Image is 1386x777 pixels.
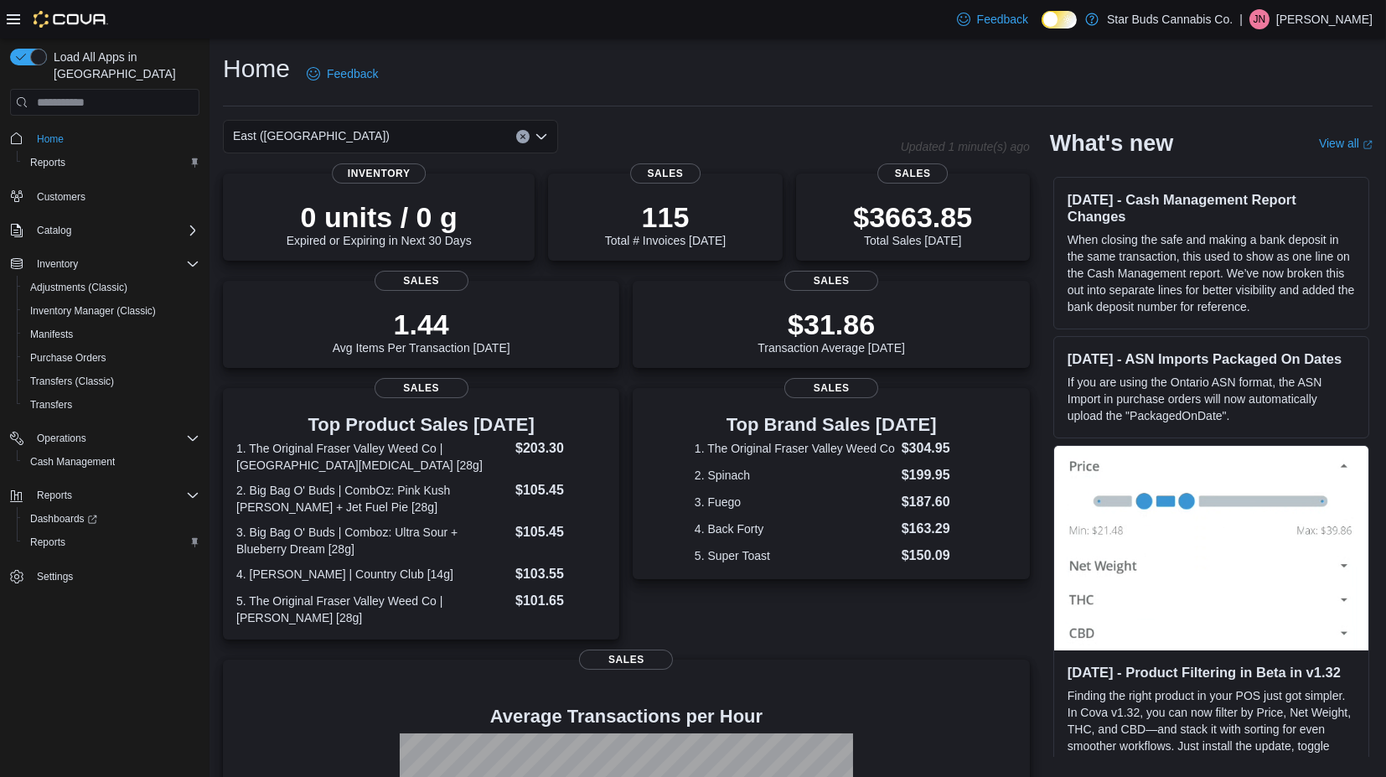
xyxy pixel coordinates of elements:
dd: $101.65 [515,591,606,611]
span: Manifests [30,328,73,341]
span: Inventory [37,257,78,271]
h3: [DATE] - ASN Imports Packaged On Dates [1068,350,1355,367]
span: Adjustments (Classic) [23,277,199,298]
dd: $203.30 [515,438,606,458]
h3: Top Brand Sales [DATE] [695,415,969,435]
span: Transfers (Classic) [30,375,114,388]
img: Cova [34,11,108,28]
span: Reports [23,532,199,552]
button: Purchase Orders [17,346,206,370]
span: Dashboards [30,512,97,526]
p: $3663.85 [853,200,972,234]
span: Inventory [332,163,426,184]
a: Manifests [23,324,80,344]
button: Catalog [30,220,78,241]
a: Reports [23,153,72,173]
svg: External link [1363,140,1373,150]
span: Feedback [977,11,1028,28]
input: Dark Mode [1042,11,1077,28]
dd: $163.29 [902,519,969,539]
span: Dashboards [23,509,199,529]
a: Reports [23,532,72,552]
dd: $105.45 [515,480,606,500]
span: Purchase Orders [30,351,106,365]
span: East ([GEOGRAPHIC_DATA]) [233,126,390,146]
div: Total Sales [DATE] [853,200,972,247]
span: Sales [375,271,468,291]
a: Settings [30,567,80,587]
span: Catalog [37,224,71,237]
button: Cash Management [17,450,206,474]
span: Reports [37,489,72,502]
p: | [1239,9,1243,29]
p: 0 units / 0 g [287,200,472,234]
dt: 4. Back Forty [695,521,895,537]
p: $31.86 [758,308,905,341]
button: Customers [3,184,206,209]
span: Transfers [30,398,72,412]
button: Inventory [30,254,85,274]
a: Transfers [23,395,79,415]
span: Inventory Manager (Classic) [30,304,156,318]
button: Reports [17,151,206,174]
span: Sales [877,163,948,184]
a: Customers [30,187,92,207]
dd: $103.55 [515,564,606,584]
span: Customers [30,186,199,207]
span: Operations [37,432,86,445]
nav: Complex example [10,119,199,632]
h3: Top Product Sales [DATE] [236,415,606,435]
dt: 3. Fuego [695,494,895,510]
a: Dashboards [17,507,206,531]
span: Inventory Manager (Classic) [23,301,199,321]
dd: $199.95 [902,465,969,485]
dt: 3. Big Bag O' Buds | Comboz: Ultra Sour + Blueberry Dream [28g] [236,524,509,557]
button: Operations [3,427,206,450]
h2: What's new [1050,130,1173,157]
dt: 2. Big Bag O' Buds | CombOz: Pink Kush [PERSON_NAME] + Jet Fuel Pie [28g] [236,482,509,515]
span: Adjustments (Classic) [30,281,127,294]
p: Star Buds Cannabis Co. [1107,9,1233,29]
button: Adjustments (Classic) [17,276,206,299]
button: Inventory Manager (Classic) [17,299,206,323]
button: Settings [3,564,206,588]
span: Reports [30,485,199,505]
p: 1.44 [333,308,510,341]
dd: $150.09 [902,546,969,566]
div: Transaction Average [DATE] [758,308,905,355]
button: Open list of options [535,130,548,143]
span: Home [30,127,199,148]
span: Load All Apps in [GEOGRAPHIC_DATA] [47,49,199,82]
p: If you are using the Ontario ASN format, the ASN Import in purchase orders will now automatically... [1068,374,1355,424]
span: Reports [23,153,199,173]
span: Customers [37,190,85,204]
a: View allExternal link [1319,137,1373,150]
h1: Home [223,52,290,85]
div: Jesse Norton [1249,9,1270,29]
dt: 5. Super Toast [695,547,895,564]
dd: $105.45 [515,522,606,542]
button: Reports [30,485,79,505]
h4: Average Transactions per Hour [236,707,1016,727]
span: Manifests [23,324,199,344]
button: Clear input [516,130,530,143]
span: JN [1254,9,1266,29]
span: Operations [30,428,199,448]
a: Feedback [300,57,385,91]
span: Cash Management [23,452,199,472]
a: Transfers (Classic) [23,371,121,391]
span: Sales [784,378,878,398]
span: Home [37,132,64,146]
span: Reports [30,156,65,169]
div: Avg Items Per Transaction [DATE] [333,308,510,355]
a: Inventory Manager (Classic) [23,301,163,321]
p: [PERSON_NAME] [1276,9,1373,29]
span: Settings [30,566,199,587]
a: Purchase Orders [23,348,113,368]
a: Home [30,129,70,149]
button: Operations [30,428,93,448]
dt: 4. [PERSON_NAME] | Country Club [14g] [236,566,509,583]
span: Sales [630,163,701,184]
span: Sales [579,650,673,670]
